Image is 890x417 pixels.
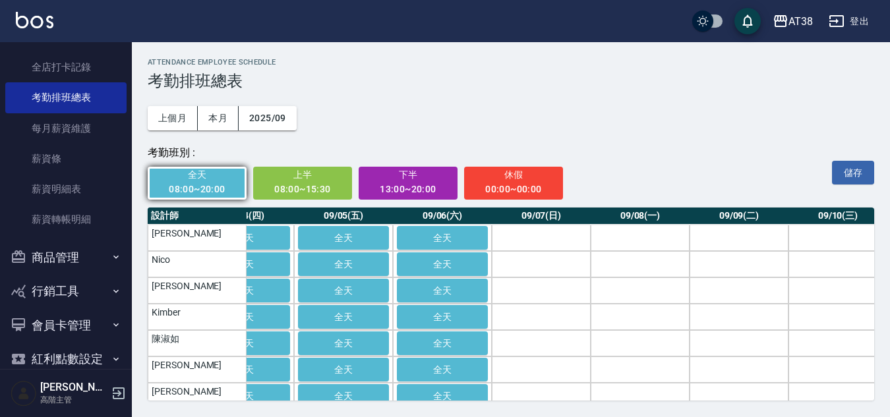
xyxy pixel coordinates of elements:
span: 全天 [409,259,475,269]
button: 本月 [198,106,239,130]
button: 全天 [298,279,389,302]
a: 全店打卡記錄 [5,52,127,82]
h2: ATTENDANCE EMPLOYEE SCHEDULE [148,58,874,67]
span: 全天 [409,391,475,401]
span: 全天 [311,391,376,401]
button: 行銷工具 [5,274,127,308]
button: 會員卡管理 [5,308,127,343]
button: 全天 [397,331,488,355]
button: 全天 [397,279,488,302]
button: 全天08:00~20:00 [148,167,247,200]
td: [PERSON_NAME] [148,383,247,409]
a: 薪資條 [5,144,127,174]
span: 全天 [409,312,475,322]
button: 全天 [298,358,389,381]
div: AT38 [788,13,813,30]
button: 2025/09 [239,106,297,130]
button: 上個月 [148,106,198,130]
span: 全天 [311,312,376,322]
div: 00:00~00:00 [473,181,554,198]
div: 08:00~20:00 [157,181,238,198]
td: [PERSON_NAME] [148,277,247,304]
button: AT38 [767,8,818,35]
button: 全天 [298,305,389,329]
button: 上半08:00~15:30 [253,167,352,200]
th: 09/09(二) [690,208,788,225]
span: 休假 [473,167,554,183]
td: [PERSON_NAME] [148,225,247,251]
button: 商品管理 [5,240,127,275]
a: 考勤排班總表 [5,82,127,113]
button: 儲存 [832,161,874,185]
a: 薪資轉帳明細 [5,204,127,235]
span: 全天 [311,259,376,269]
button: 全天 [397,252,488,276]
a: 每月薪資維護 [5,113,127,144]
th: 09/07(日) [492,208,591,225]
button: 全天 [298,226,389,250]
button: 全天 [397,305,488,329]
img: Logo [16,12,53,28]
h3: 考勤排班總表 [148,72,874,90]
button: 全天 [298,331,389,355]
button: 全天 [298,384,389,408]
th: 09/06(六) [393,208,492,225]
button: 下半13:00~20:00 [359,167,458,200]
th: 09/08(一) [591,208,690,225]
span: 全天 [409,285,475,296]
a: 薪資明細表 [5,174,127,204]
button: 全天 [298,252,389,276]
span: 全天 [311,233,376,243]
td: Nico [148,251,247,277]
span: 上半 [262,167,343,183]
div: 13:00~20:00 [368,181,449,198]
td: [PERSON_NAME] [148,356,247,383]
span: 全天 [311,338,376,348]
button: 全天 [397,358,488,381]
span: 下半 [368,167,449,183]
div: 08:00~15:30 [262,181,343,198]
img: Person [11,380,37,406]
span: 全天 [311,285,376,296]
button: 全天 [397,384,488,408]
p: 高階主管 [40,394,107,406]
button: save [734,8,761,34]
span: 全天 [409,338,475,348]
th: 09/05(五) [294,208,393,225]
button: 休假00:00~00:00 [464,167,563,200]
button: 紅利點數設定 [5,342,127,376]
div: 考勤班別 : [148,146,800,160]
span: 全天 [409,364,475,375]
td: 陳淑如 [148,330,247,356]
th: 09/10(三) [788,208,887,225]
th: 設計師 [148,208,247,225]
span: 全天 [409,233,475,243]
button: 登出 [823,9,874,34]
span: 全天 [311,364,376,375]
button: 全天 [397,226,488,250]
td: Kimber [148,304,247,330]
h5: [PERSON_NAME] [40,381,107,394]
span: 全天 [157,167,238,183]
